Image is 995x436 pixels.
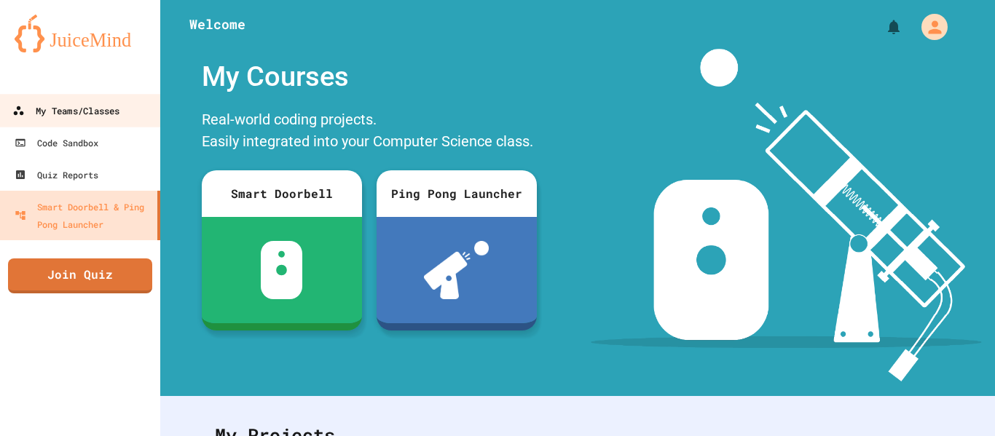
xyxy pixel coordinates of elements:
[8,258,152,293] a: Join Quiz
[15,134,98,151] div: Code Sandbox
[858,15,906,39] div: My Notifications
[424,241,489,299] img: ppl-with-ball.png
[12,102,119,120] div: My Teams/Classes
[377,170,537,217] div: Ping Pong Launcher
[261,241,302,299] img: sdb-white.svg
[591,49,981,381] img: banner-image-my-projects.png
[15,198,152,233] div: Smart Doorbell & Ping Pong Launcher
[194,105,544,159] div: Real-world coding projects. Easily integrated into your Computer Science class.
[906,10,951,44] div: My Account
[15,166,98,183] div: Quiz Reports
[202,170,362,217] div: Smart Doorbell
[15,15,146,52] img: logo-orange.svg
[194,49,544,105] div: My Courses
